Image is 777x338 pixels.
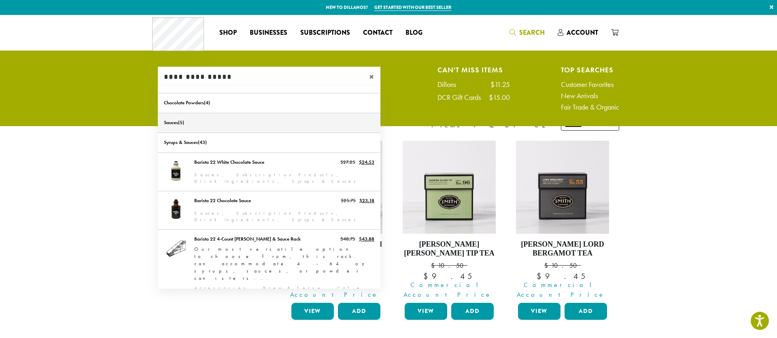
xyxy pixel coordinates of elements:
[516,141,609,234] img: Lord-Bergamot-Signature-Black-Carton-2023-1.jpg
[503,26,551,39] a: Search
[423,271,432,281] span: $
[437,94,489,101] div: DCR Gift Cards
[489,94,510,101] div: $15.00
[437,81,464,88] div: Dillons
[250,28,287,38] span: Businesses
[437,67,510,73] h4: Can't Miss Items
[405,28,422,38] span: Blog
[565,303,607,320] button: Add
[518,303,560,320] a: View
[537,271,588,281] bdi: 9.45
[561,81,619,88] a: Customer Favorites
[561,104,619,111] a: Fair Trade & Organic
[286,280,382,300] span: Commercial Account Price
[399,280,496,300] span: Commercial Account Price
[544,261,581,270] bdi: 10.50
[567,28,598,37] span: Account
[338,303,380,320] button: Add
[561,67,619,73] h4: Top Searches
[431,261,438,270] span: $
[403,141,496,300] a: [PERSON_NAME] [PERSON_NAME] Tip Tea $10.50 Commercial Account Price
[451,303,494,320] button: Add
[431,261,467,270] bdi: 10.50
[516,240,609,258] h4: [PERSON_NAME] Lord Bergamot Tea
[405,303,447,320] a: View
[519,28,545,37] span: Search
[537,271,545,281] span: $
[291,303,334,320] a: View
[403,141,496,234] img: Jasmine-Silver-Tip-Signature-Green-Carton-2023.jpg
[363,28,393,38] span: Contact
[516,141,609,300] a: [PERSON_NAME] Lord Bergamot Tea $10.50 Commercial Account Price
[213,26,243,39] a: Shop
[374,4,451,11] a: Get started with our best seller
[219,28,237,38] span: Shop
[544,261,551,270] span: $
[513,280,609,300] span: Commercial Account Price
[369,72,380,82] span: ×
[423,271,475,281] bdi: 9.45
[300,28,350,38] span: Subscriptions
[403,240,496,258] h4: [PERSON_NAME] [PERSON_NAME] Tip Tea
[561,92,619,99] a: New Arrivals
[490,81,510,88] div: $11.25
